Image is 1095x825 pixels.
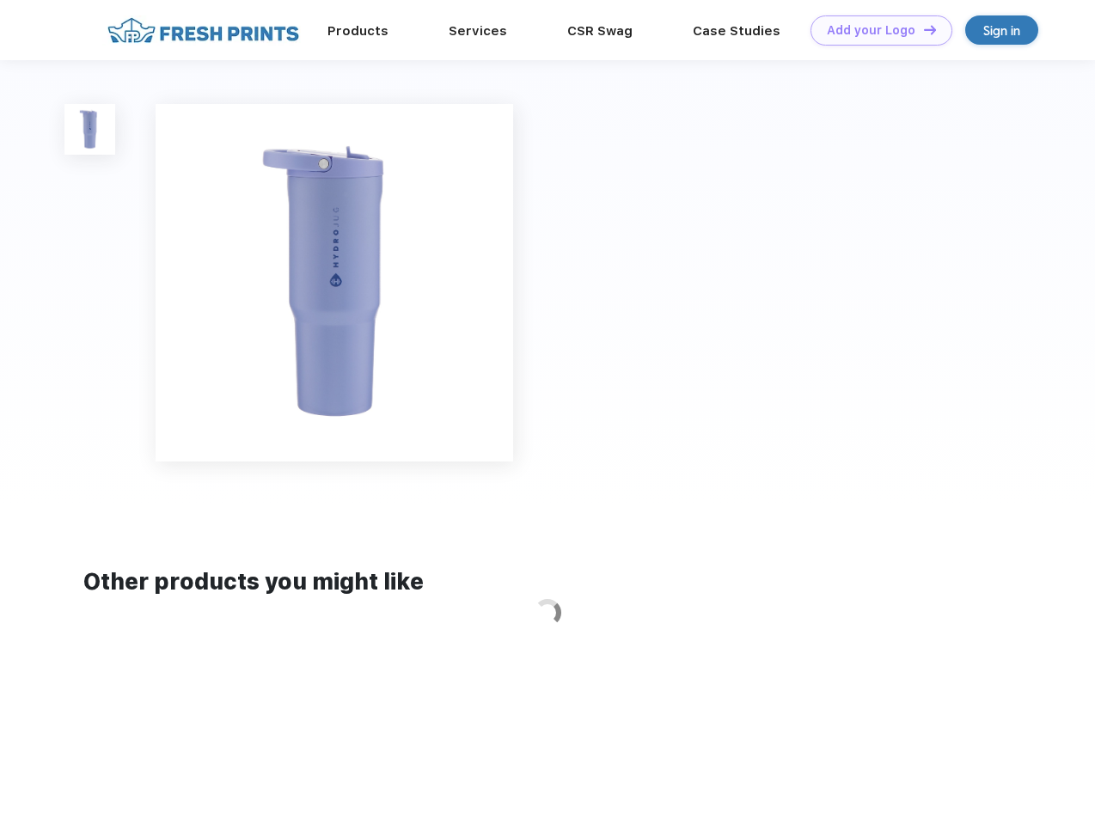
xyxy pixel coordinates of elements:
[156,104,513,461] img: func=resize&h=640
[924,25,936,34] img: DT
[327,23,388,39] a: Products
[83,565,1011,599] div: Other products you might like
[965,15,1038,45] a: Sign in
[983,21,1020,40] div: Sign in
[827,23,915,38] div: Add your Logo
[64,104,115,155] img: func=resize&h=100
[102,15,304,46] img: fo%20logo%202.webp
